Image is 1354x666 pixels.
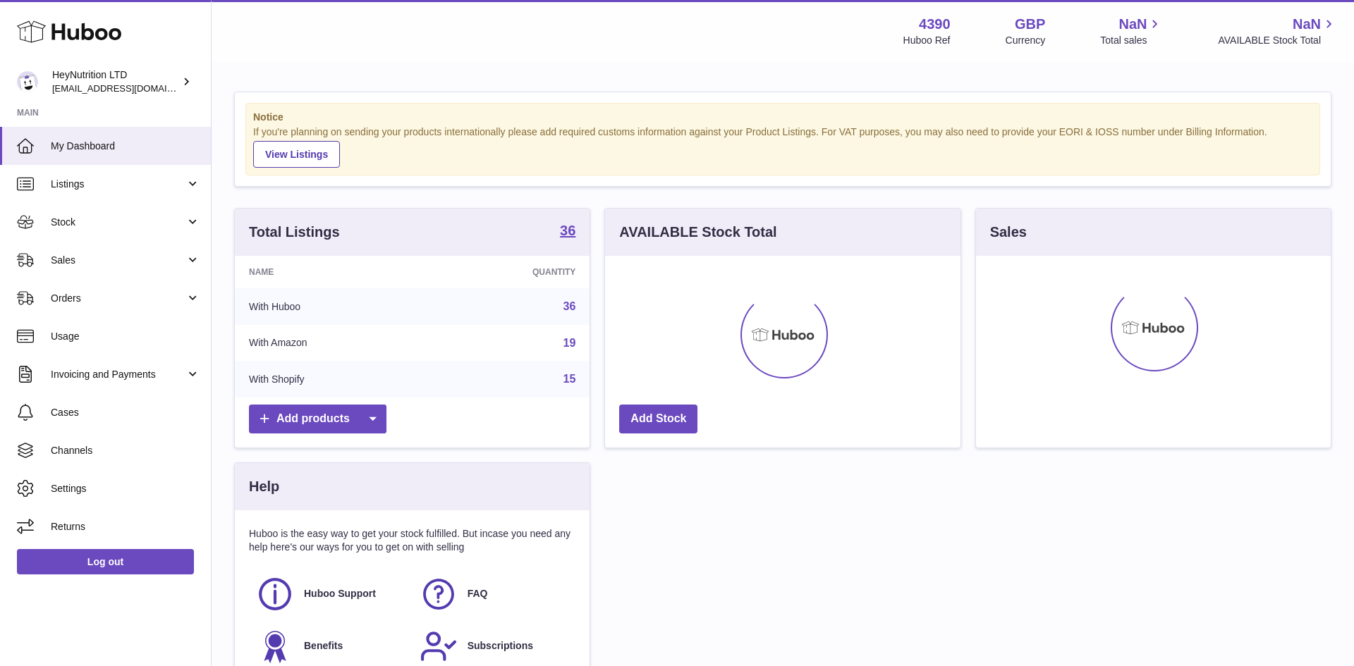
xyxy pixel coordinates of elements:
span: Invoicing and Payments [51,368,185,381]
span: Stock [51,216,185,229]
strong: GBP [1015,15,1045,34]
a: FAQ [420,575,569,613]
span: NaN [1118,15,1147,34]
a: NaN Total sales [1100,15,1163,47]
span: Subscriptions [468,639,533,653]
p: Huboo is the easy way to get your stock fulfilled. But incase you need any help here's our ways f... [249,527,575,554]
span: Cases [51,406,200,419]
a: Benefits [256,627,405,665]
a: 15 [563,373,576,385]
a: 19 [563,337,576,349]
a: 36 [560,223,575,240]
span: Orders [51,292,185,305]
h3: Help [249,477,279,496]
a: NaN AVAILABLE Stock Total [1218,15,1337,47]
div: Currency [1006,34,1046,47]
span: AVAILABLE Stock Total [1218,34,1337,47]
div: HeyNutrition LTD [52,68,179,95]
strong: Notice [253,111,1312,124]
span: FAQ [468,587,488,600]
td: With Huboo [235,288,429,325]
span: [EMAIL_ADDRESS][DOMAIN_NAME] [52,82,207,94]
td: With Amazon [235,325,429,362]
a: 36 [563,300,576,312]
span: Sales [51,254,185,267]
span: Total sales [1100,34,1163,47]
span: Settings [51,482,200,495]
span: Returns [51,520,200,534]
span: My Dashboard [51,140,200,153]
span: NaN [1293,15,1321,34]
div: Huboo Ref [903,34,951,47]
img: info@heynutrition.com [17,71,38,92]
a: Add products [249,405,386,433]
h3: Sales [990,223,1027,242]
div: If you're planning on sending your products internationally please add required customs informati... [253,125,1312,168]
span: Usage [51,330,200,343]
th: Name [235,256,429,288]
a: Huboo Support [256,575,405,613]
a: Subscriptions [420,627,569,665]
span: Listings [51,178,185,191]
strong: 4390 [919,15,951,34]
a: Add Stock [619,405,697,433]
span: Huboo Support [304,587,376,600]
h3: Total Listings [249,223,340,242]
h3: AVAILABLE Stock Total [619,223,776,242]
a: View Listings [253,141,340,168]
a: Log out [17,549,194,574]
th: Quantity [429,256,590,288]
span: Benefits [304,639,343,653]
span: Channels [51,444,200,457]
strong: 36 [560,223,575,238]
td: With Shopify [235,361,429,397]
